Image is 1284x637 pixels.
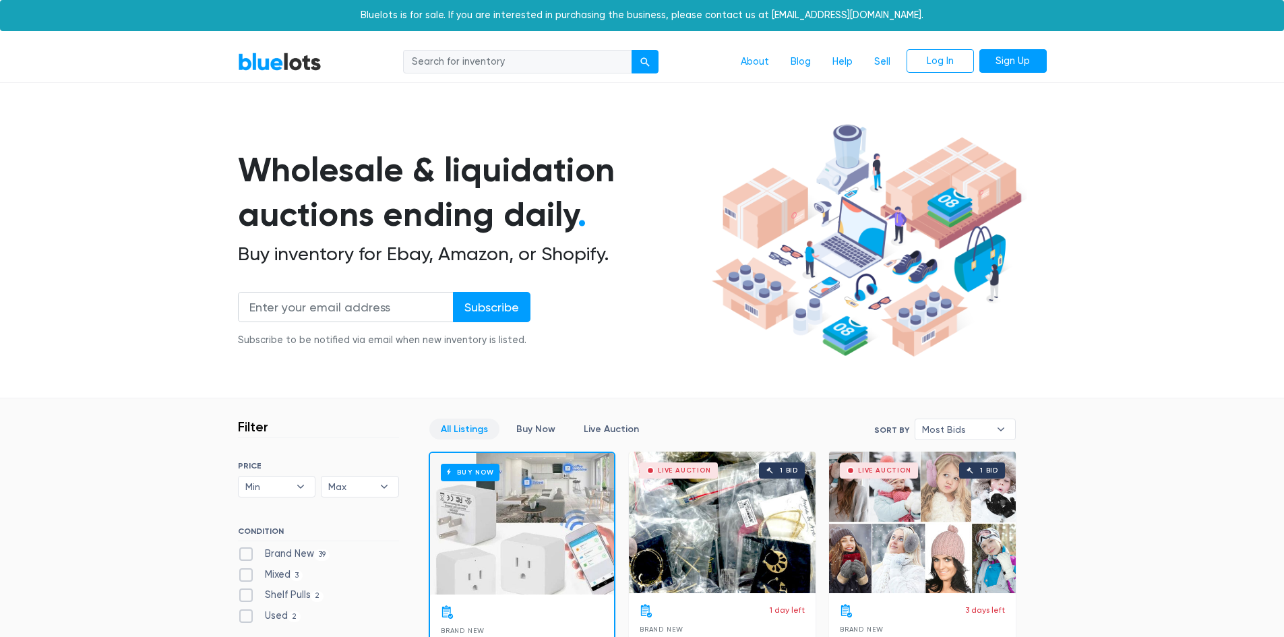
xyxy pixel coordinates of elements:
[730,49,780,75] a: About
[658,467,711,474] div: Live Auction
[314,549,330,560] span: 39
[370,477,398,497] b: ▾
[430,453,614,595] a: Buy Now
[286,477,315,497] b: ▾
[238,526,399,541] h6: CONDITION
[980,467,998,474] div: 1 bid
[238,148,707,237] h1: Wholesale & liquidation auctions ending daily
[578,194,586,235] span: .
[858,467,911,474] div: Live Auction
[291,570,303,581] span: 3
[979,49,1047,73] a: Sign Up
[780,467,798,474] div: 1 bid
[238,419,268,435] h3: Filter
[640,626,683,633] span: Brand New
[505,419,567,439] a: Buy Now
[238,547,330,562] label: Brand New
[987,419,1015,439] b: ▾
[245,477,290,497] span: Min
[907,49,974,73] a: Log In
[288,611,301,622] span: 2
[441,627,485,634] span: Brand New
[770,604,805,616] p: 1 day left
[441,464,499,481] h6: Buy Now
[822,49,863,75] a: Help
[238,588,324,603] label: Shelf Pulls
[238,461,399,471] h6: PRICE
[874,424,909,436] label: Sort By
[707,118,1027,363] img: hero-ee84e7d0318cb26816c560f6b4441b76977f77a177738b4e94f68c95b2b83dbb.png
[403,50,632,74] input: Search for inventory
[829,452,1016,593] a: Live Auction 1 bid
[238,52,322,71] a: BlueLots
[429,419,499,439] a: All Listings
[238,292,454,322] input: Enter your email address
[780,49,822,75] a: Blog
[965,604,1005,616] p: 3 days left
[328,477,373,497] span: Max
[311,591,324,602] span: 2
[922,419,989,439] span: Most Bids
[629,452,816,593] a: Live Auction 1 bid
[238,609,301,624] label: Used
[863,49,901,75] a: Sell
[238,568,303,582] label: Mixed
[572,419,650,439] a: Live Auction
[238,333,530,348] div: Subscribe to be notified via email when new inventory is listed.
[840,626,884,633] span: Brand New
[238,243,707,266] h2: Buy inventory for Ebay, Amazon, or Shopify.
[453,292,530,322] input: Subscribe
